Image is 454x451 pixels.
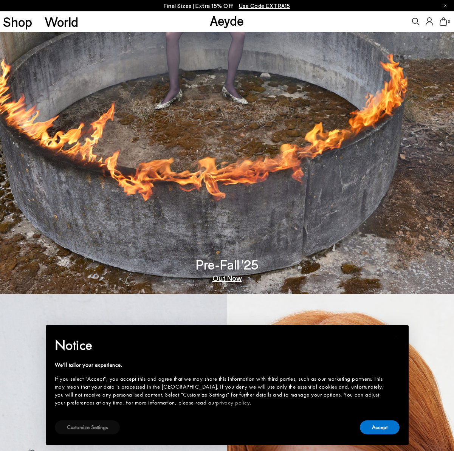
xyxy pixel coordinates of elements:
a: privacy policy [216,399,250,406]
span: × [394,330,399,342]
a: World [45,15,78,28]
button: Customize Settings [55,420,120,434]
div: If you select "Accept", you accept this and agree that we may share this information with third p... [55,375,387,407]
span: Navigate to /collections/ss25-final-sizes [239,2,290,9]
a: 0 [440,17,447,26]
a: Shop [3,15,32,28]
a: Out Now [212,274,242,282]
button: Close this notice [387,327,406,346]
p: Final Sizes | Extra 15% Off [164,1,290,11]
h3: Pre-Fall '25 [196,258,259,271]
button: Accept [360,420,400,434]
span: 0 [447,20,451,24]
a: Aeyde [210,12,244,28]
h2: Notice [55,335,387,355]
div: We'll tailor your experience. [55,361,387,369]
